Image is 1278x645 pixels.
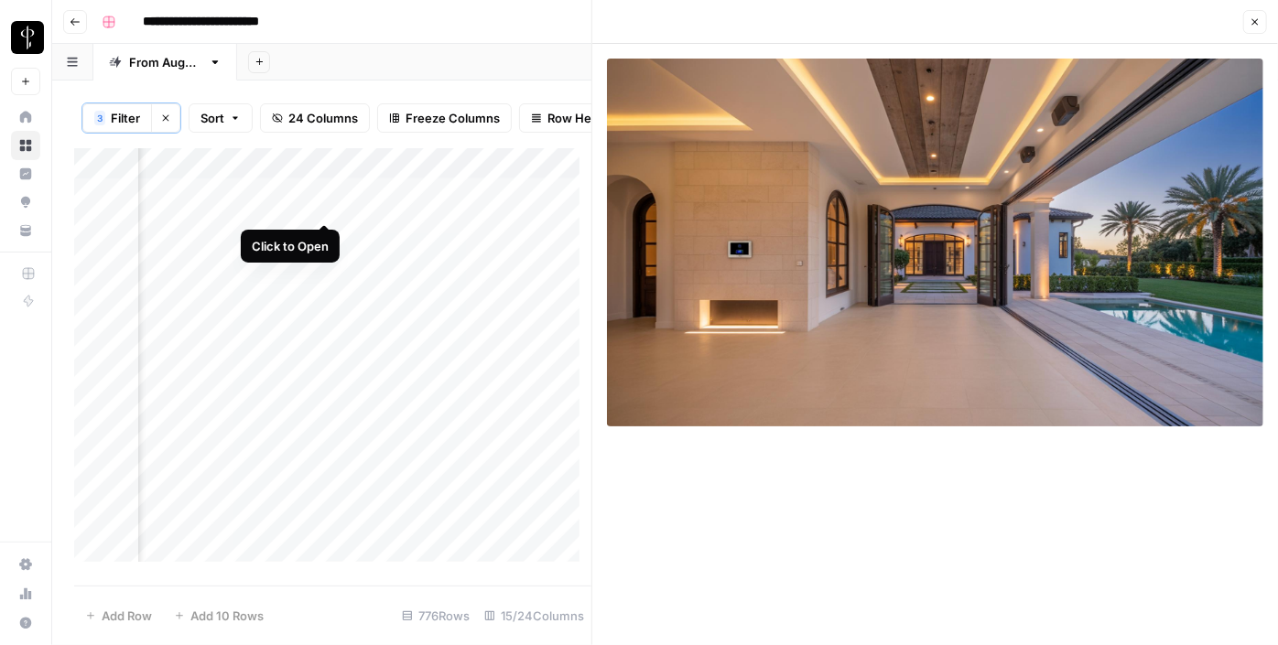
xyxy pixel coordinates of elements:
span: 24 Columns [288,109,358,127]
img: Row/Cell [607,59,1263,426]
span: Filter [111,109,140,127]
a: Opportunities [11,188,40,217]
a: Settings [11,550,40,579]
button: Help + Support [11,608,40,638]
span: Sort [200,109,224,127]
span: 3 [97,111,103,125]
div: 15/24 Columns [477,601,591,630]
span: Add Row [102,607,152,625]
span: Add 10 Rows [190,607,264,625]
button: Sort [189,103,253,133]
a: Browse [11,131,40,160]
button: Row Height [519,103,625,133]
a: From [DATE] [93,44,237,81]
div: 3 [94,111,105,125]
button: 3Filter [82,103,151,133]
span: Freeze Columns [406,109,500,127]
button: Workspace: LP Production Workloads [11,15,40,60]
div: 776 Rows [395,601,477,630]
a: Usage [11,579,40,608]
a: Insights [11,159,40,188]
img: LP Production Workloads Logo [11,21,44,54]
div: Click to Open [252,237,329,255]
a: Your Data [11,216,40,245]
button: 24 Columns [260,103,370,133]
button: Add Row [74,601,163,630]
div: From [DATE] [129,53,201,71]
button: Add 10 Rows [163,601,275,630]
span: Row Height [547,109,613,127]
button: Freeze Columns [377,103,512,133]
a: Home [11,102,40,132]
